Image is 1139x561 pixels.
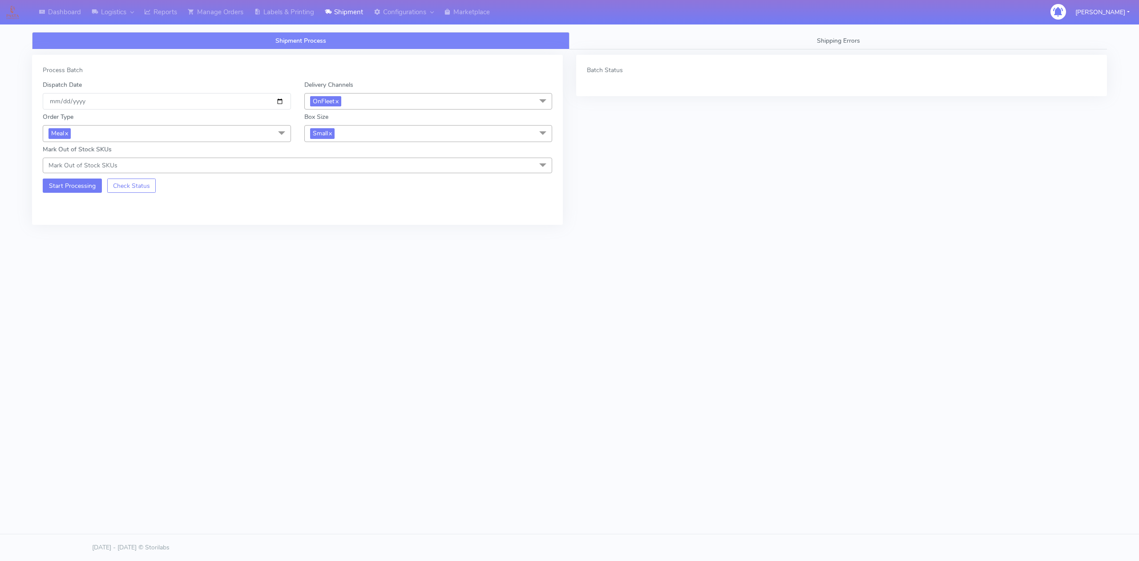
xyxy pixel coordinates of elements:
[43,65,552,75] div: Process Batch
[304,112,328,122] label: Box Size
[335,96,339,106] a: x
[64,128,68,138] a: x
[107,179,156,193] button: Check Status
[43,80,82,89] label: Dispatch Date
[587,65,1096,75] div: Batch Status
[817,37,860,45] span: Shipping Errors
[310,96,341,106] span: OnFleet
[1069,3,1136,21] button: [PERSON_NAME]
[43,179,102,193] button: Start Processing
[328,128,332,138] a: x
[48,161,117,170] span: Mark Out of Stock SKUs
[43,112,73,122] label: Order Type
[275,37,326,45] span: Shipment Process
[48,128,71,138] span: Meal
[310,128,335,138] span: Small
[304,80,353,89] label: Delivery Channels
[43,145,112,154] label: Mark Out of Stock SKUs
[32,32,1107,49] ul: Tabs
